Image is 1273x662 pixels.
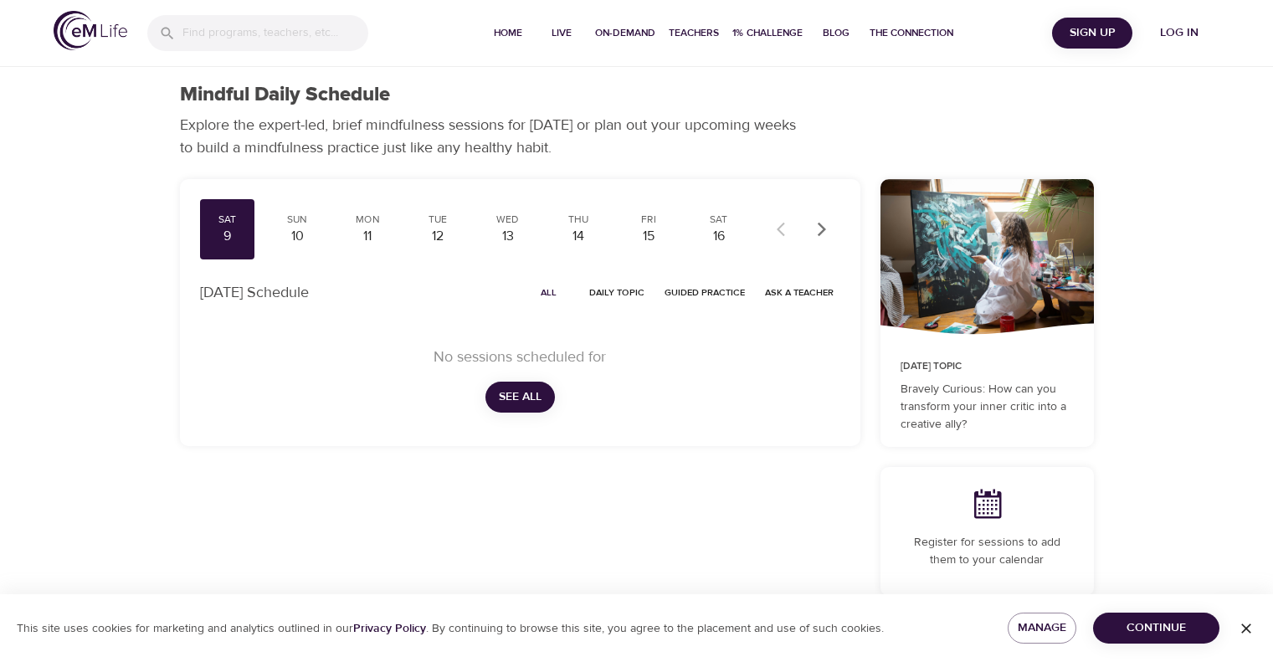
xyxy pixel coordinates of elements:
div: 12 [417,227,459,246]
div: Sun [276,213,318,227]
img: logo [54,11,127,50]
p: [DATE] Schedule [200,281,309,304]
span: Daily Topic [589,285,644,300]
p: Bravely Curious: How can you transform your inner critic into a creative ally? [901,381,1074,434]
h1: Mindful Daily Schedule [180,83,390,107]
a: Privacy Policy [353,621,426,636]
div: Tue [417,213,459,227]
div: Mon [346,213,388,227]
span: Ask a Teacher [765,285,834,300]
button: Daily Topic [583,280,651,305]
div: Fri [628,213,670,227]
p: Register for sessions to add them to your calendar [901,534,1074,569]
span: Continue [1106,618,1206,639]
span: Home [488,24,528,42]
div: 13 [487,227,529,246]
button: Log in [1139,18,1219,49]
button: Guided Practice [658,280,752,305]
div: 16 [698,227,740,246]
button: Continue [1093,613,1219,644]
span: The Connection [870,24,953,42]
span: Teachers [669,24,719,42]
span: Sign Up [1059,23,1126,44]
button: Sign Up [1052,18,1132,49]
div: Sat [207,213,249,227]
div: 14 [557,227,599,246]
span: Live [542,24,582,42]
div: Wed [487,213,529,227]
span: 1% Challenge [732,24,803,42]
span: Guided Practice [665,285,745,300]
span: Log in [1146,23,1213,44]
p: Explore the expert-led, brief mindfulness sessions for [DATE] or plan out your upcoming weeks to ... [180,114,808,159]
button: Manage [1008,613,1077,644]
button: See All [485,382,555,413]
span: See All [499,387,542,408]
input: Find programs, teachers, etc... [182,15,368,51]
button: Ask a Teacher [758,280,840,305]
div: Thu [557,213,599,227]
p: [DATE] Topic [901,359,1074,374]
div: Sat [698,213,740,227]
span: Manage [1021,618,1064,639]
span: Blog [816,24,856,42]
div: 11 [346,227,388,246]
div: 15 [628,227,670,246]
span: On-Demand [595,24,655,42]
button: All [522,280,576,305]
div: 10 [276,227,318,246]
span: All [529,285,569,300]
div: 9 [207,227,249,246]
p: No sessions scheduled for [220,346,820,368]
